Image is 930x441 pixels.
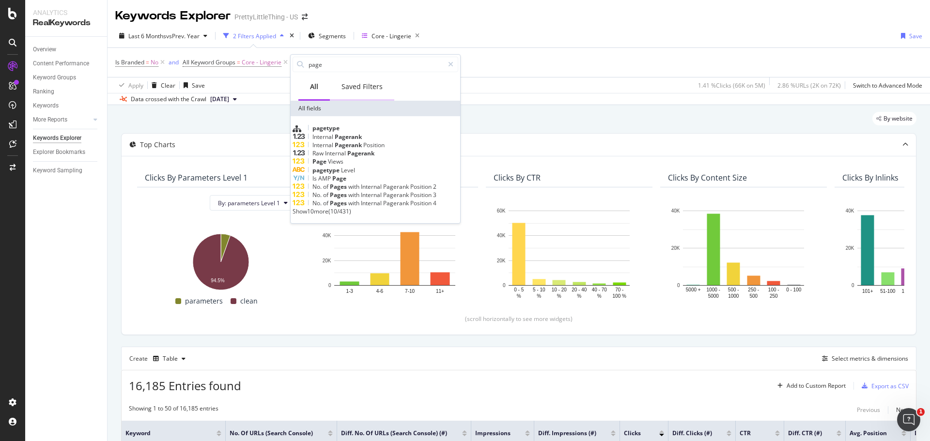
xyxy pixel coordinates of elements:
[115,77,143,93] button: Apply
[323,199,330,207] span: of
[192,81,205,90] div: Save
[33,87,54,97] div: Ranking
[341,82,383,91] div: Saved Filters
[858,378,909,394] button: Export as CSV
[33,115,91,125] a: More Reports
[872,112,916,125] div: legacy label
[494,206,645,300] svg: A chart.
[234,12,298,22] div: PrettyLittleThing - US
[312,191,323,199] span: No.
[180,77,205,93] button: Save
[538,429,596,438] span: Diff. Impressions (#)
[312,141,335,149] span: Internal
[577,293,581,299] text: %
[383,191,410,199] span: Pagerank
[677,283,680,288] text: 0
[671,208,680,213] text: 40K
[323,191,330,199] span: of
[514,287,524,292] text: 0 - 5
[728,287,739,292] text: 500 -
[319,206,470,300] div: A chart.
[494,173,541,182] div: Clicks By CTR
[145,229,296,291] svg: A chart.
[361,199,383,207] span: Internal
[210,195,296,211] button: By: parameters Level 1
[774,378,846,394] button: Add to Custom Report
[33,166,82,176] div: Keyword Sampling
[668,206,819,300] div: A chart.
[218,199,280,207] span: By: parameters Level 1
[708,293,719,299] text: 5000
[410,182,433,191] span: Position
[433,182,436,191] span: 2
[219,28,288,44] button: 2 Filters Applied
[242,56,281,69] span: Core - Lingerie
[183,58,235,66] span: All Keyword Groups
[405,289,415,294] text: 7-10
[330,199,348,207] span: Pages
[786,287,802,292] text: 0 - 100
[312,199,323,207] span: No.
[883,116,913,122] span: By website
[347,149,374,157] span: Pagerank
[323,233,331,239] text: 40K
[233,32,276,40] div: 2 Filters Applied
[33,101,59,111] div: Keywords
[131,95,206,104] div: Data crossed with the Crawl
[211,278,224,283] text: 94.5%
[361,191,383,199] span: Internal
[818,353,908,365] button: Select metrics & dimensions
[335,133,362,141] span: Pagerank
[328,207,351,215] span: ( 10 / 431 )
[149,351,189,366] button: Table
[846,245,854,251] text: 20K
[846,208,854,213] text: 40K
[33,133,81,143] div: Keywords Explorer
[312,174,318,182] span: Is
[748,287,759,292] text: 250 -
[410,191,433,199] span: Position
[672,429,712,438] span: Diff. Clicks (#)
[410,199,433,207] span: Position
[497,233,506,239] text: 40K
[146,58,149,66] span: =
[698,81,765,90] div: 1.41 % Clicks ( 66K on 5M )
[318,174,332,182] span: AMP
[503,283,506,288] text: 0
[230,429,313,438] span: No. of URLs (Search Console)
[33,73,100,83] a: Keyword Groups
[319,32,346,40] span: Segments
[433,191,436,199] span: 3
[335,141,363,149] span: Pagerank
[33,59,100,69] a: Content Performance
[896,406,909,414] div: Next
[33,133,100,143] a: Keywords Explorer
[901,289,914,294] text: 16-50
[572,287,587,292] text: 20 - 40
[33,166,100,176] a: Keyword Sampling
[832,354,908,363] div: Select metrics & dimensions
[372,32,411,40] div: Core - Lingerie
[169,58,179,66] div: and
[850,429,887,438] span: Avg. Position
[787,383,846,389] div: Add to Custom Report
[140,140,175,150] div: Top Charts
[312,149,325,157] span: Raw
[346,289,353,294] text: 1-3
[33,8,99,17] div: Analytics
[163,356,178,362] div: Table
[842,173,899,182] div: Clicks By Inlinks
[341,429,448,438] span: Diff. No. of URLs (Search Console) (#)
[383,199,410,207] span: Pagerank
[161,81,175,90] div: Clear
[151,56,158,69] span: No
[128,81,143,90] div: Apply
[310,82,318,91] div: All
[33,87,100,97] a: Ranking
[304,28,350,44] button: Segments
[749,293,758,299] text: 500
[308,57,444,72] input: Search by field name
[166,32,200,40] span: vs Prev. Year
